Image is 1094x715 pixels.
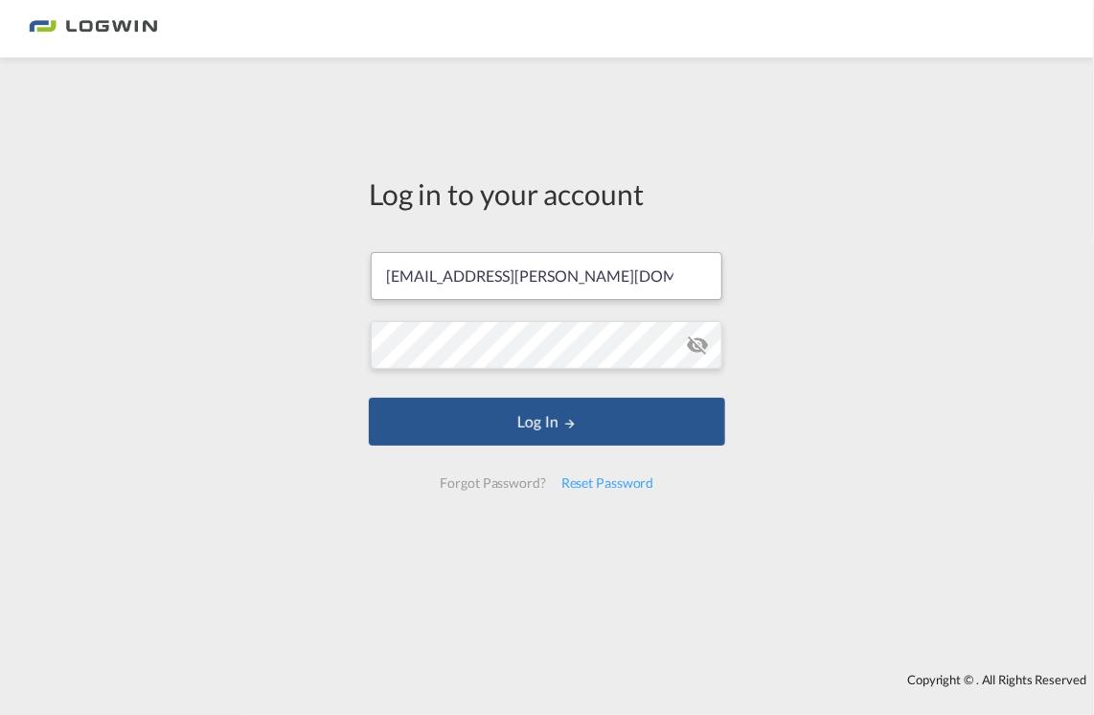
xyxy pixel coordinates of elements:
[686,334,709,357] md-icon: icon-eye-off
[432,466,553,500] div: Forgot Password?
[369,173,725,214] div: Log in to your account
[369,398,725,446] button: LOGIN
[371,252,722,300] input: Enter email/phone number
[554,466,662,500] div: Reset Password
[29,8,158,51] img: bc73a0e0d8c111efacd525e4c8ad7d32.png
